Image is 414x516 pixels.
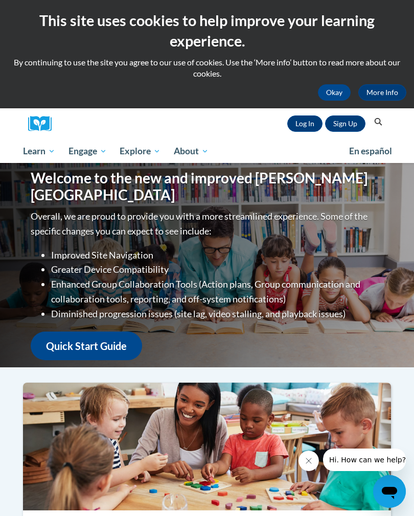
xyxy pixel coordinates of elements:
button: Search [371,116,386,128]
span: Learn [23,145,55,157]
li: Improved Site Navigation [51,248,383,263]
p: Overall, we are proud to provide you with a more streamlined experience. Some of the specific cha... [31,209,383,239]
span: About [174,145,209,157]
span: Explore [120,145,160,157]
div: Main menu [15,139,399,163]
span: Engage [68,145,107,157]
li: Greater Device Compatibility [51,262,383,277]
iframe: Close message [298,451,319,471]
span: En español [349,146,392,156]
a: Learn [16,139,62,163]
li: Diminished progression issues (site lag, video stalling, and playback issues) [51,307,383,321]
h1: Welcome to the new and improved [PERSON_NAME][GEOGRAPHIC_DATA] [31,170,383,204]
img: Logo brand [28,116,59,132]
iframe: Button to launch messaging window [373,475,406,508]
a: Engage [62,139,113,163]
img: ... [15,383,399,510]
a: Explore [113,139,167,163]
p: By continuing to use the site you agree to our use of cookies. Use the ‘More info’ button to read... [8,57,406,79]
a: Log In [287,115,323,132]
li: Enhanced Group Collaboration Tools (Action plans, Group communication and collaboration tools, re... [51,277,383,307]
a: More Info [358,84,406,101]
iframe: Message from company [323,449,406,471]
a: Quick Start Guide [31,332,142,361]
h2: This site uses cookies to help improve your learning experience. [8,10,406,52]
a: En español [342,140,399,162]
button: Okay [318,84,351,101]
a: Cox Campus [28,116,59,132]
a: Register [325,115,365,132]
a: About [167,139,215,163]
